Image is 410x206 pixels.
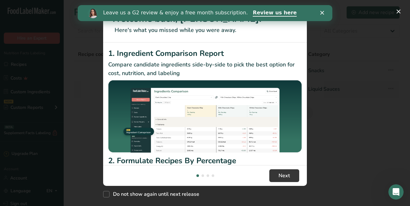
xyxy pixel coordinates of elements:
div: Close [243,6,249,10]
iframe: Intercom live chat [388,184,404,200]
button: Next [269,169,299,182]
span: Next [279,172,290,179]
p: Here's what you missed while you were away. [111,26,299,34]
p: Compare candidate ingredients side-by-side to pick the best option for cost, nutrition, and labeling [108,60,302,78]
span: Do not show again until next release [110,191,199,197]
h2: 1. Ingredient Comparison Report [108,48,302,59]
img: Ingredient Comparison Report [108,80,302,153]
iframe: Intercom live chat banner [78,5,332,21]
h2: 2. Formulate Recipes By Percentage [108,155,302,166]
